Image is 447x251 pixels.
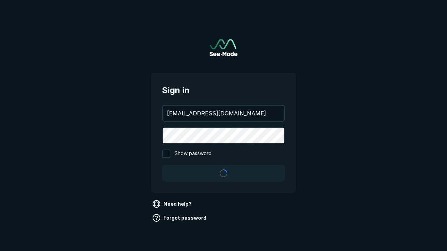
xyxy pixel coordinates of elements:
img: See-Mode Logo [210,39,237,56]
a: Go to sign in [210,39,237,56]
a: Need help? [151,198,195,210]
span: Sign in [162,84,285,97]
input: your@email.com [163,106,284,121]
a: Forgot password [151,212,209,223]
span: Show password [175,150,212,158]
